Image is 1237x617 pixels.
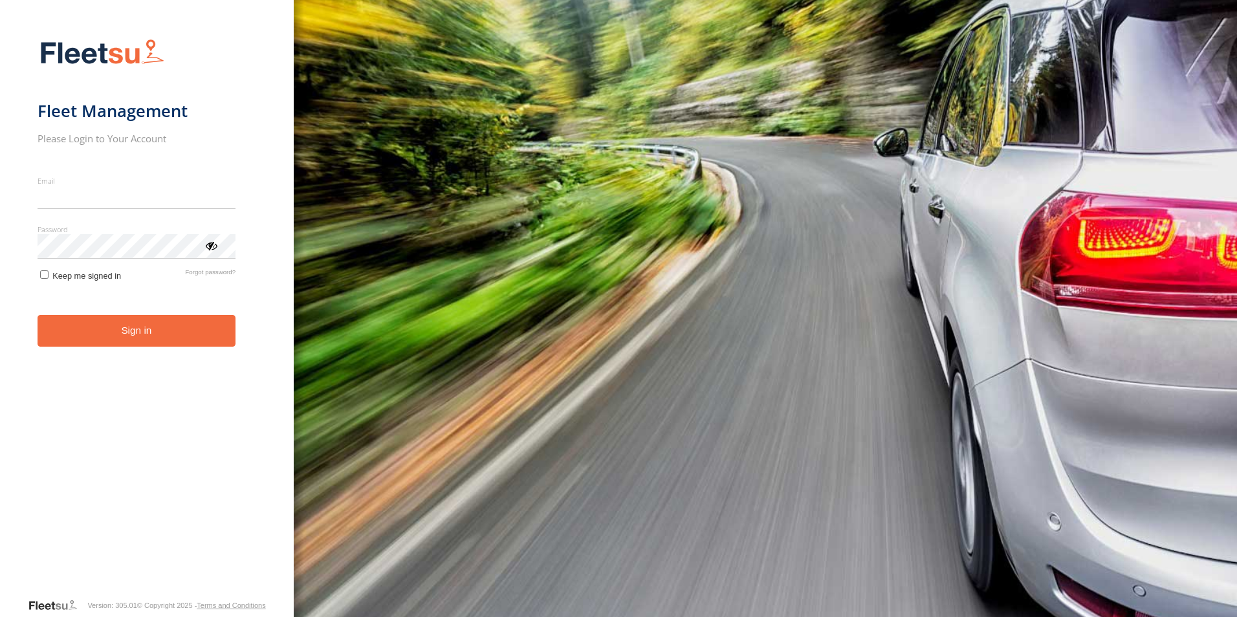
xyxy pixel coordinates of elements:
[137,601,266,609] div: © Copyright 2025 -
[38,100,236,122] h1: Fleet Management
[38,31,257,598] form: main
[204,239,217,252] div: ViewPassword
[185,268,235,281] a: Forgot password?
[52,271,121,281] span: Keep me signed in
[28,599,87,612] a: Visit our Website
[38,176,236,186] label: Email
[38,224,236,234] label: Password
[87,601,137,609] div: Version: 305.01
[38,315,236,347] button: Sign in
[40,270,49,279] input: Keep me signed in
[197,601,265,609] a: Terms and Conditions
[38,132,236,145] h2: Please Login to Your Account
[38,36,167,69] img: Fleetsu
